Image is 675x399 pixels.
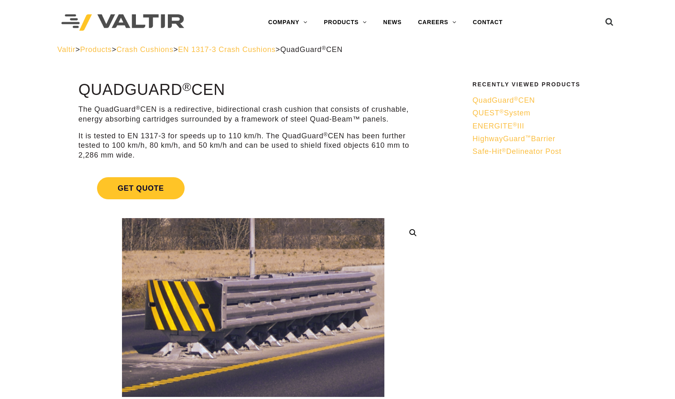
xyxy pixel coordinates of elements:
[514,96,519,102] sup: ®
[322,45,326,51] sup: ®
[97,177,184,199] span: Get Quote
[525,134,531,140] sup: ™
[116,45,173,54] a: Crash Cushions
[502,147,506,153] sup: ®
[499,108,504,115] sup: ®
[472,109,531,117] span: QUEST System
[472,122,612,131] a: ENERGITE®III
[136,105,140,111] sup: ®
[57,45,618,54] div: > > > >
[80,45,112,54] a: Products
[178,45,275,54] a: EN 1317-3 Crash Cushions
[61,14,184,31] img: Valtir
[465,14,511,31] a: CONTACT
[472,96,535,104] span: QuadGuard CEN
[57,45,75,54] a: Valtir
[472,122,524,130] span: ENERGITE III
[472,96,612,105] a: QuadGuard®CEN
[472,147,612,156] a: Safe-Hit®Delineator Post
[513,122,517,128] sup: ®
[78,81,428,99] h1: QuadGuard CEN
[183,80,192,93] sup: ®
[280,45,343,54] span: QuadGuard CEN
[375,14,410,31] a: NEWS
[472,147,561,156] span: Safe-Hit Delineator Post
[316,14,375,31] a: PRODUCTS
[472,134,612,144] a: HighwayGuard™Barrier
[472,81,612,88] h2: Recently Viewed Products
[472,108,612,118] a: QUEST®System
[260,14,316,31] a: COMPANY
[472,135,555,143] span: HighwayGuard Barrier
[323,131,328,138] sup: ®
[410,14,465,31] a: CAREERS
[78,131,428,160] p: It is tested to EN 1317-3 for speeds up to 110 km/h. The QuadGuard CEN has been further tested to...
[78,105,428,124] p: The QuadGuard CEN is a redirective, bidirectional crash cushion that consists of crushable, energ...
[78,167,428,209] a: Get Quote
